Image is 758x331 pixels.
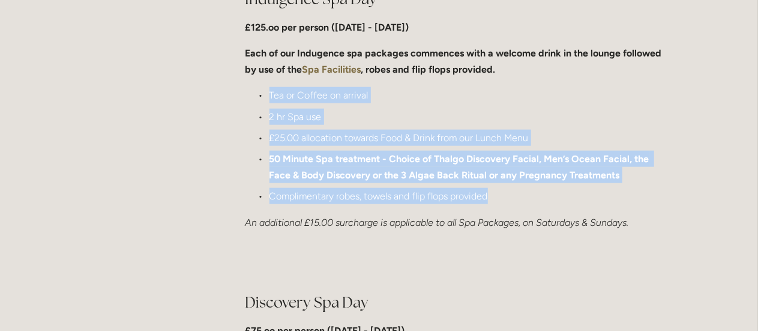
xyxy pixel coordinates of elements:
a: Spa Facilities [302,64,361,75]
strong: 50 Minute Spa treatment - Choice of Thalgo Discovery Facial, Men’s Ocean Facial, the Face & Body ... [269,153,652,181]
p: Tea or Coffee on arrival [269,87,666,103]
p: £25.00 allocation towards Food & Drink from our Lunch Menu [269,130,666,146]
strong: Each of our Indugence spa packages commences with a welcome drink in the lounge followed by use o... [245,47,664,75]
p: 2 hr Spa use [269,109,666,125]
strong: , robes and flip flops provided. [361,64,496,75]
strong: £125.oo per person ([DATE] - [DATE]) [245,22,409,33]
p: Complimentary robes, towels and flip flops provided [269,188,666,204]
em: An additional £15.00 surcharge is applicable to all Spa Packages, on Saturdays & Sundays. [245,217,629,228]
h2: Discovery Spa Day [245,292,666,313]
